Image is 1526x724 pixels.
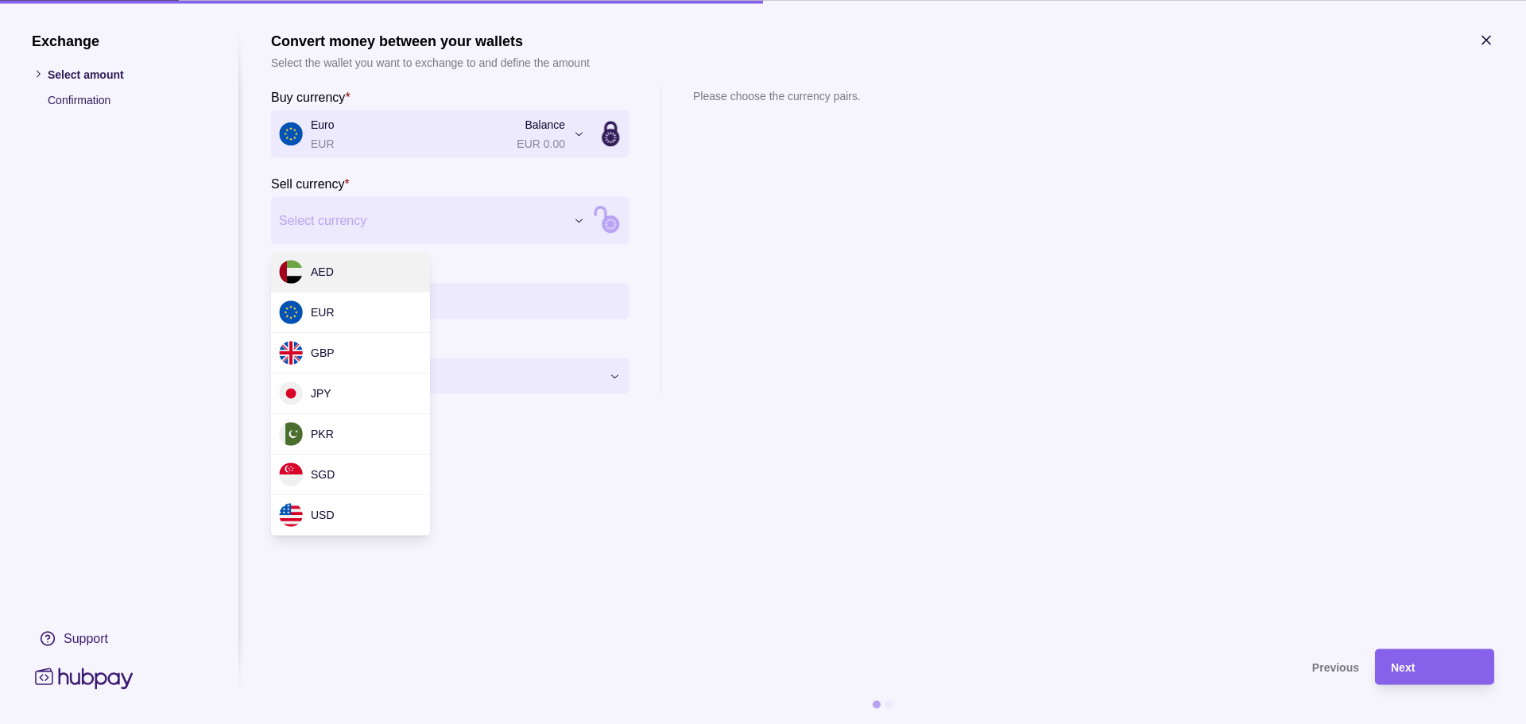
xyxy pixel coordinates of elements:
[279,260,303,284] img: ae
[311,509,335,521] span: USD
[311,387,331,400] span: JPY
[279,422,303,446] img: pk
[279,300,303,324] img: eu
[311,347,335,359] span: GBP
[279,503,303,527] img: us
[311,468,335,481] span: SGD
[279,341,303,365] img: gb
[279,381,303,405] img: jp
[279,463,303,486] img: sg
[311,265,334,278] span: AED
[311,428,334,440] span: PKR
[311,306,335,319] span: EUR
